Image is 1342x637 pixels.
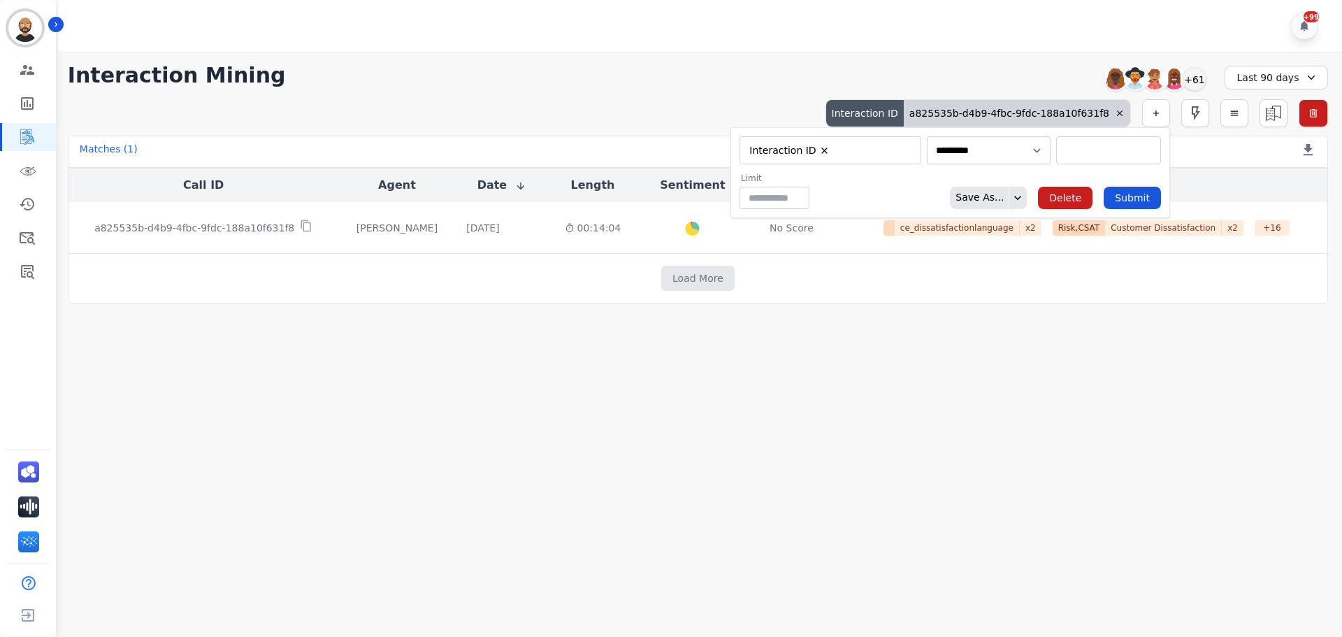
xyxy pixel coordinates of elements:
ul: selected options [1060,143,1157,158]
div: +99 [1304,11,1319,22]
button: Date [477,177,527,194]
p: a825535b-d4b9-4fbc-9fdc-188a10f631f8 [94,221,294,235]
button: Length [571,177,615,194]
span: x 2 [1222,220,1243,236]
img: Bordered avatar [8,11,42,45]
span: ce_dissatisfactionlanguage [895,220,1020,236]
div: + 16 [1255,220,1290,236]
button: Delete [1038,187,1092,209]
div: Last 90 days [1225,66,1328,90]
li: Interaction ID [745,144,835,157]
span: x 2 [1020,220,1041,236]
button: Submit [1104,187,1161,209]
ul: selected options [743,142,912,159]
div: Interaction ID [826,100,904,127]
label: Limit [741,173,809,184]
button: Call ID [183,177,224,194]
div: a825535b-d4b9-4fbc-9fdc-188a10f631f8 [904,100,1130,127]
button: Sentiment [660,177,725,194]
div: Matches ( 1 ) [80,142,138,162]
div: +61 [1183,67,1206,91]
button: Load More [661,266,735,291]
div: [DATE] [466,221,499,235]
span: Risk,CSAT [1053,220,1106,236]
button: Remove Interaction ID [819,145,830,156]
span: Customer Dissatisfaction [1105,220,1222,236]
div: No Score [770,221,814,235]
h1: Interaction Mining [68,63,286,88]
div: 00:14:04 [560,221,626,235]
button: Agent [378,177,416,194]
div: Save As... [950,187,1004,209]
div: [PERSON_NAME] [350,221,445,235]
